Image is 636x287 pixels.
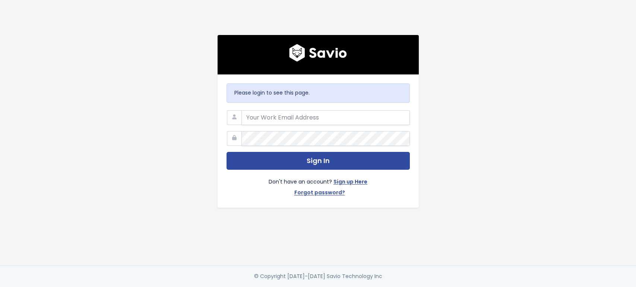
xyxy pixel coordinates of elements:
[333,177,367,188] a: Sign up Here
[234,88,402,98] p: Please login to see this page.
[227,152,410,170] button: Sign In
[227,170,410,199] div: Don't have an account?
[294,188,345,199] a: Forgot password?
[254,272,382,281] div: © Copyright [DATE]-[DATE] Savio Technology Inc
[241,110,410,125] input: Your Work Email Address
[289,44,347,62] img: logo600x187.a314fd40982d.png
